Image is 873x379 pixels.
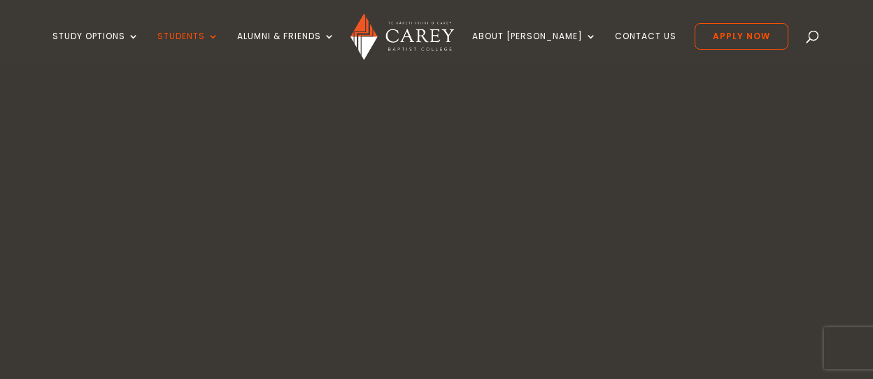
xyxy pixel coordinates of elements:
[695,23,788,50] a: Apply Now
[472,31,597,64] a: About [PERSON_NAME]
[52,31,139,64] a: Study Options
[237,31,335,64] a: Alumni & Friends
[157,31,219,64] a: Students
[350,13,453,60] img: Carey Baptist College
[615,31,676,64] a: Contact Us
